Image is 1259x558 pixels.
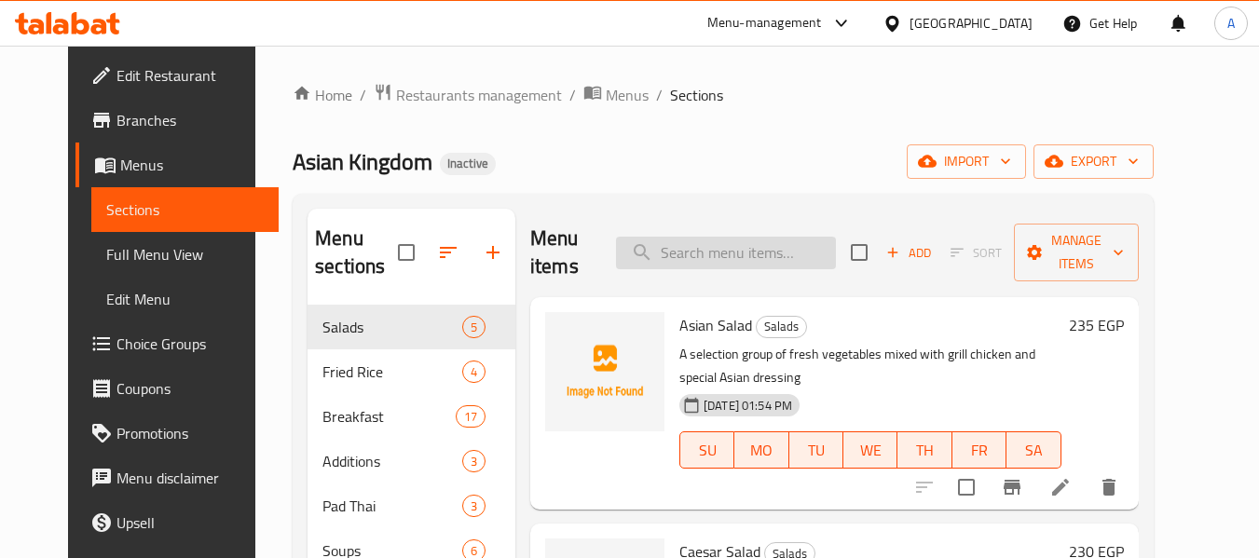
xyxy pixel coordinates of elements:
div: Fried Rice4 [308,349,515,394]
p: A selection group of fresh vegetables mixed with grill chicken and special Asian dressing [679,343,1061,389]
li: / [569,84,576,106]
button: Add section [471,230,515,275]
span: Asian Kingdom [293,141,432,183]
span: Edit Restaurant [116,64,264,87]
span: Breakfast [322,405,456,428]
span: Select all sections [387,233,426,272]
a: Menu disclaimer [75,456,279,500]
span: Sections [670,84,723,106]
h2: Menu items [530,225,594,280]
a: Promotions [75,411,279,456]
a: Restaurants management [374,83,562,107]
li: / [360,84,366,106]
button: Manage items [1014,224,1139,281]
button: export [1033,144,1154,179]
a: Choice Groups [75,321,279,366]
span: Sort sections [426,230,471,275]
div: items [462,450,486,472]
div: Additions3 [308,439,515,483]
nav: breadcrumb [293,83,1154,107]
span: 3 [463,497,485,515]
span: 5 [463,319,485,336]
div: Menu-management [707,12,822,34]
input: search [616,237,836,269]
span: Menus [120,154,264,176]
span: MO [742,437,781,464]
div: Pad Thai [322,495,462,517]
span: Add item [879,238,938,267]
div: Salads5 [308,305,515,349]
span: Sections [106,198,264,221]
div: items [462,495,486,517]
span: Full Menu View [106,243,264,265]
a: Home [293,84,352,106]
a: Edit Restaurant [75,53,279,98]
a: Branches [75,98,279,143]
div: items [456,405,486,428]
img: Asian Salad [545,312,664,431]
div: Inactive [440,153,496,175]
span: Select section first [938,238,1014,267]
span: FR [960,437,999,464]
a: Coupons [75,366,279,411]
button: SA [1006,431,1061,469]
span: Add [883,242,934,264]
span: 3 [463,453,485,470]
button: TU [789,431,843,469]
div: [GEOGRAPHIC_DATA] [910,13,1033,34]
div: Pad Thai3 [308,483,515,528]
span: Salads [322,316,462,338]
span: A [1227,13,1235,34]
li: / [656,84,663,106]
span: Upsell [116,511,264,534]
span: Fried Rice [322,361,462,383]
span: [DATE] 01:54 PM [696,397,800,415]
h6: 235 EGP [1069,312,1124,338]
span: export [1048,150,1139,173]
span: Menus [606,84,649,106]
span: Menu disclaimer [116,467,264,489]
a: Sections [91,187,279,232]
button: MO [734,431,788,469]
a: Full Menu View [91,232,279,277]
a: Edit Menu [91,277,279,321]
span: 17 [457,408,485,426]
span: Inactive [440,156,496,171]
span: Additions [322,450,462,472]
span: Promotions [116,422,264,444]
span: WE [851,437,890,464]
button: delete [1087,465,1131,510]
span: Salads [757,316,806,337]
span: Choice Groups [116,333,264,355]
div: Salads [756,316,807,338]
span: Restaurants management [396,84,562,106]
h2: Menu sections [315,225,398,280]
span: Coupons [116,377,264,400]
button: import [907,144,1026,179]
span: 4 [463,363,485,381]
span: SU [688,437,727,464]
a: Menus [583,83,649,107]
a: Edit menu item [1049,476,1072,498]
span: TH [905,437,944,464]
button: FR [952,431,1006,469]
button: Branch-specific-item [990,465,1034,510]
button: WE [843,431,897,469]
div: items [462,316,486,338]
button: SU [679,431,734,469]
span: Manage items [1029,229,1124,276]
span: Select to update [947,468,986,507]
a: Menus [75,143,279,187]
span: Branches [116,109,264,131]
span: Asian Salad [679,311,752,339]
button: TH [897,431,951,469]
div: Breakfast17 [308,394,515,439]
span: TU [797,437,836,464]
span: Edit Menu [106,288,264,310]
div: items [462,361,486,383]
span: import [922,150,1011,173]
